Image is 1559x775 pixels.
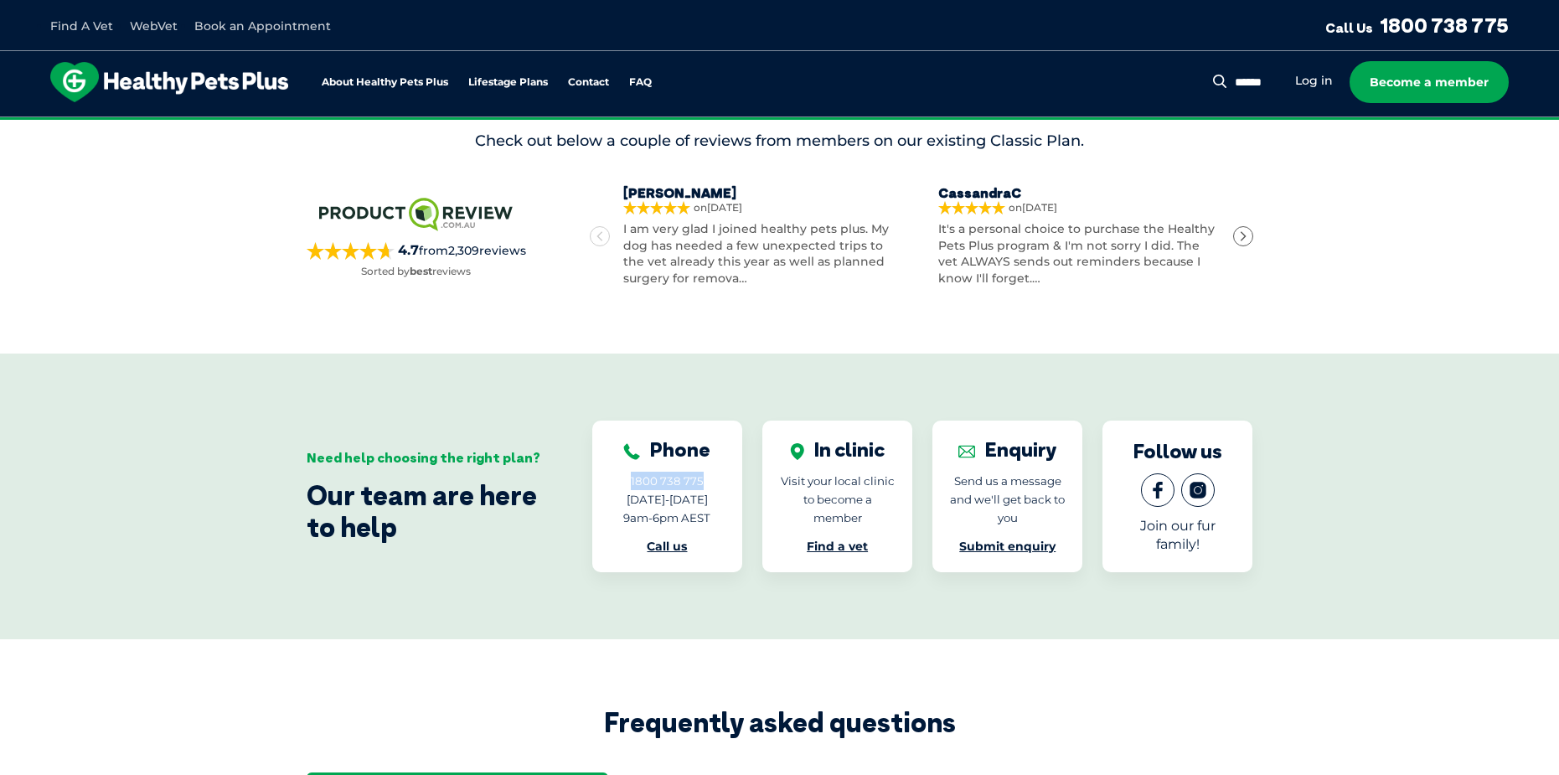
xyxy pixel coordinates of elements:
div: Enquiry [958,437,1057,462]
div: Phone [623,437,710,462]
strong: 4.7 [398,242,419,258]
img: Enquiry [958,443,975,460]
a: Contact [568,77,609,88]
span: 9am-6pm AEST [623,511,710,524]
a: WebVet [130,18,178,34]
img: hpp-logo [50,62,288,102]
a: Submit enquiry [959,539,1056,554]
div: Need help choosing the right plan? [307,450,542,466]
strong: best [410,265,432,277]
span: [DATE]-[DATE] [627,493,708,506]
a: Call us [647,539,687,554]
a: FAQ [629,77,652,88]
a: Find a vet [807,539,868,554]
div: 5 out of 5 stars [623,201,690,214]
img: In clinic [790,443,804,460]
span: 2,309 reviews [448,243,526,258]
div: Follow us [1133,439,1222,463]
a: Become a member [1350,61,1509,103]
span: Visit your local clinic to become a member [781,474,895,524]
span: Send us a message and we'll get back to you [950,474,1065,524]
h4: CassandraC [938,185,1220,201]
h4: [PERSON_NAME] [623,185,905,201]
div: Our team are here to help [307,479,542,544]
span: on [DATE] [694,203,905,213]
a: Log in [1295,73,1333,89]
a: Find A Vet [50,18,113,34]
span: Proactive, preventative wellness program designed to keep your pet healthier and happier for longer [467,117,1092,132]
p: Sorted by reviews [361,264,471,279]
p: Check out below a couple of reviews from members on our existing Classic Plan. [307,131,1253,152]
p: I am very glad I joined healthy pets plus. My dog has needed a few unexpected trips to the vet al... [623,221,905,287]
h2: Frequently asked questions [307,706,1253,738]
p: Join our fur family! [1119,517,1236,554]
a: Lifestage Plans [468,77,548,88]
a: Book an Appointment [194,18,331,34]
a: [PERSON_NAME]on[DATE]I am very glad I joined healthy pets plus. My dog has needed a few unexpecte... [623,185,905,287]
div: 4.7 out of 5 stars [307,242,395,260]
p: It's a personal choice to purchase the Healthy Pets Plus program & I'm not sorry I did. The vet A... [938,221,1220,287]
span: on [DATE] [1009,203,1220,213]
a: About Healthy Pets Plus [322,77,448,88]
span: from [395,241,526,260]
a: Call Us1800 738 775 [1325,13,1509,38]
img: Phone [623,443,640,460]
button: Search [1210,73,1231,90]
a: 4.7from2,309reviewsSorted bybestreviews [307,193,526,278]
span: Call Us [1325,19,1373,36]
span: 1800 738 775 [631,474,704,488]
a: CassandraCon[DATE]It's a personal choice to purchase the Healthy Pets Plus program & I'm not sorr... [938,185,1220,287]
div: In clinic [790,437,885,462]
div: 5 out of 5 stars [938,201,1005,214]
